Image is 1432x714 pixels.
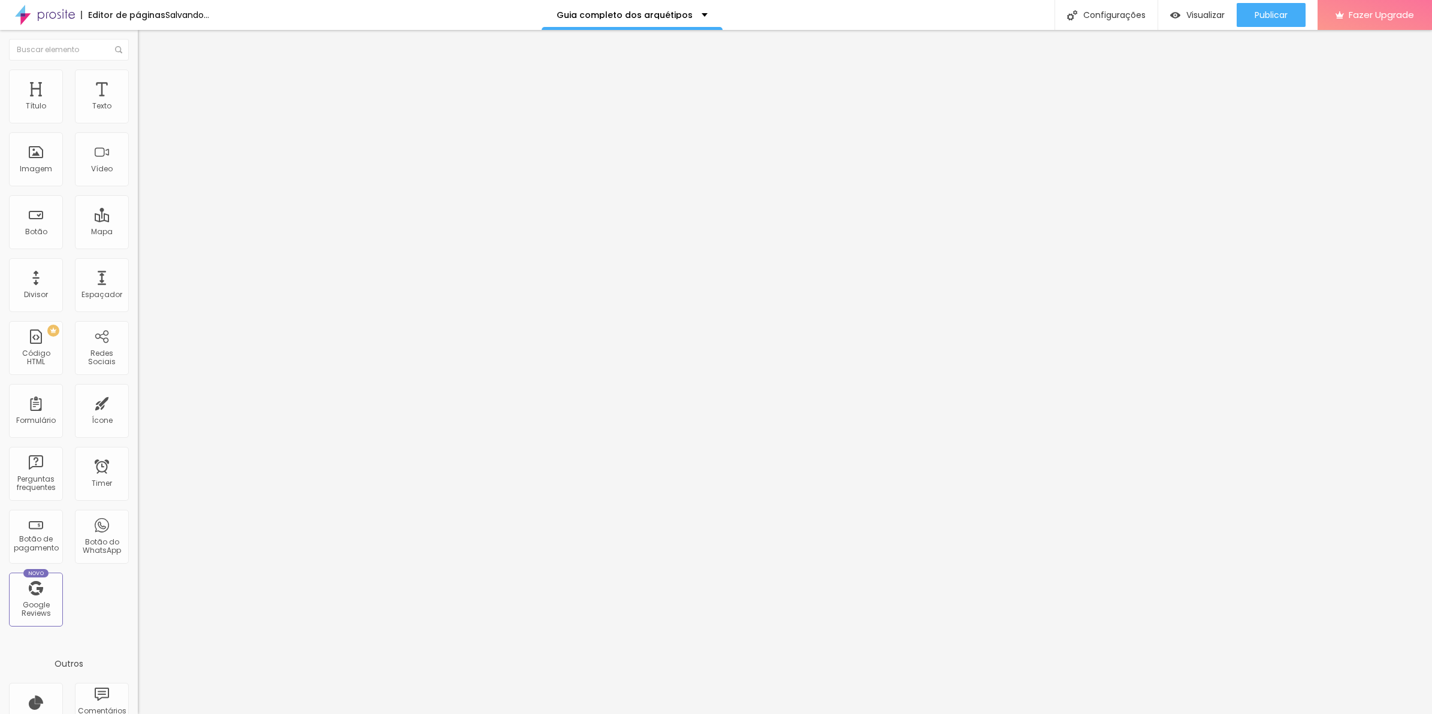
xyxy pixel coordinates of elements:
[1067,10,1077,20] img: Icone
[91,165,113,173] div: Vídeo
[1186,10,1225,20] span: Visualizar
[92,102,111,110] div: Texto
[92,479,112,488] div: Timer
[81,11,165,19] div: Editor de páginas
[165,11,209,19] div: Salvando...
[25,228,47,236] div: Botão
[78,538,125,555] div: Botão do WhatsApp
[91,228,113,236] div: Mapa
[12,535,59,552] div: Botão de pagamento
[24,291,48,299] div: Divisor
[115,46,122,53] img: Icone
[9,39,129,60] input: Buscar elemento
[16,416,56,425] div: Formulário
[12,349,59,367] div: Código HTML
[92,416,113,425] div: Ícone
[12,475,59,492] div: Perguntas frequentes
[26,102,46,110] div: Título
[1170,10,1180,20] img: view-1.svg
[1158,3,1237,27] button: Visualizar
[23,569,49,577] div: Novo
[557,11,693,19] p: Guia completo dos arquétipos
[20,165,52,173] div: Imagem
[1349,10,1414,20] span: Fazer Upgrade
[12,601,59,618] div: Google Reviews
[78,349,125,367] div: Redes Sociais
[1237,3,1306,27] button: Publicar
[138,30,1432,714] iframe: Editor
[81,291,122,299] div: Espaçador
[1255,10,1288,20] span: Publicar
